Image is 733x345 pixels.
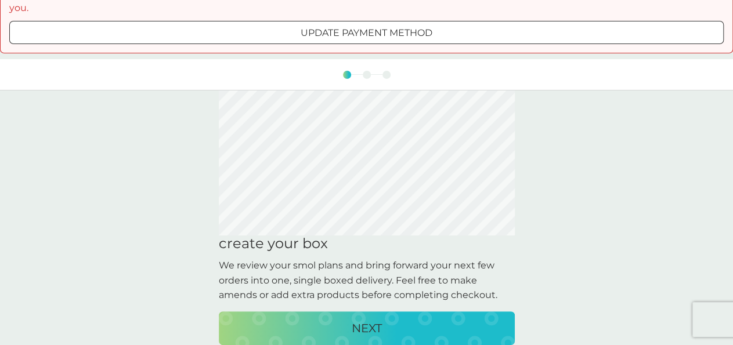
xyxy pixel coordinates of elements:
h1: create your box [219,235,515,252]
div: progress-tracker-breadcrumb-2 [382,71,391,79]
div: progress-tracker-breadcrumb-0 [343,71,351,79]
p: NEXT [352,319,382,337]
div: progress-tracker-breadcrumb-1 [363,71,371,79]
p: update payment method [301,26,432,41]
p: We review your smol plans and bring forward your next few orders into one, single boxed delivery.... [219,258,515,303]
button: NEXT [219,311,515,345]
button: update payment method [9,21,724,44]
